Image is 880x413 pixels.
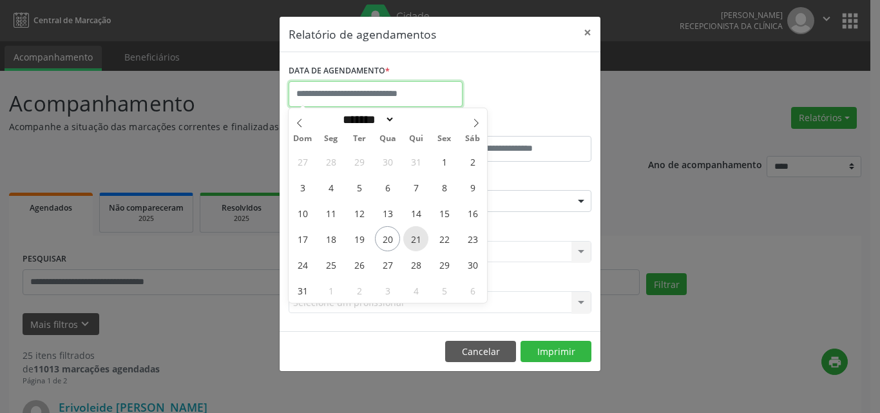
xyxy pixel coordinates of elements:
span: Agosto 24, 2025 [290,252,315,277]
span: Julho 31, 2025 [403,149,428,174]
span: Agosto 7, 2025 [403,175,428,200]
select: Month [338,113,395,126]
span: Qua [374,135,402,143]
span: Agosto 2, 2025 [460,149,485,174]
span: Agosto 15, 2025 [432,200,457,226]
span: Julho 30, 2025 [375,149,400,174]
span: Agosto 21, 2025 [403,226,428,251]
span: Agosto 11, 2025 [318,200,343,226]
span: Agosto 25, 2025 [318,252,343,277]
span: Agosto 12, 2025 [347,200,372,226]
span: Agosto 1, 2025 [432,149,457,174]
span: Agosto 18, 2025 [318,226,343,251]
button: Cancelar [445,341,516,363]
span: Agosto 27, 2025 [375,252,400,277]
span: Sáb [459,135,487,143]
label: DATA DE AGENDAMENTO [289,61,390,81]
span: Setembro 5, 2025 [432,278,457,303]
span: Setembro 6, 2025 [460,278,485,303]
span: Agosto 22, 2025 [432,226,457,251]
h5: Relatório de agendamentos [289,26,436,43]
span: Agosto 20, 2025 [375,226,400,251]
span: Agosto 29, 2025 [432,252,457,277]
label: ATÉ [443,116,591,136]
span: Agosto 9, 2025 [460,175,485,200]
span: Julho 27, 2025 [290,149,315,174]
span: Agosto 3, 2025 [290,175,315,200]
span: Agosto 31, 2025 [290,278,315,303]
span: Agosto 13, 2025 [375,200,400,226]
span: Agosto 19, 2025 [347,226,372,251]
span: Setembro 4, 2025 [403,278,428,303]
span: Dom [289,135,317,143]
span: Ter [345,135,374,143]
span: Agosto 26, 2025 [347,252,372,277]
button: Close [575,17,600,48]
span: Agosto 14, 2025 [403,200,428,226]
span: Agosto 8, 2025 [432,175,457,200]
span: Agosto 10, 2025 [290,200,315,226]
span: Agosto 16, 2025 [460,200,485,226]
span: Sex [430,135,459,143]
span: Setembro 1, 2025 [318,278,343,303]
span: Julho 28, 2025 [318,149,343,174]
span: Agosto 6, 2025 [375,175,400,200]
span: Agosto 5, 2025 [347,175,372,200]
button: Imprimir [521,341,591,363]
span: Julho 29, 2025 [347,149,372,174]
span: Agosto 4, 2025 [318,175,343,200]
span: Agosto 28, 2025 [403,252,428,277]
span: Qui [402,135,430,143]
span: Seg [317,135,345,143]
span: Setembro 3, 2025 [375,278,400,303]
input: Year [395,113,437,126]
span: Agosto 23, 2025 [460,226,485,251]
span: Setembro 2, 2025 [347,278,372,303]
span: Agosto 17, 2025 [290,226,315,251]
span: Agosto 30, 2025 [460,252,485,277]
